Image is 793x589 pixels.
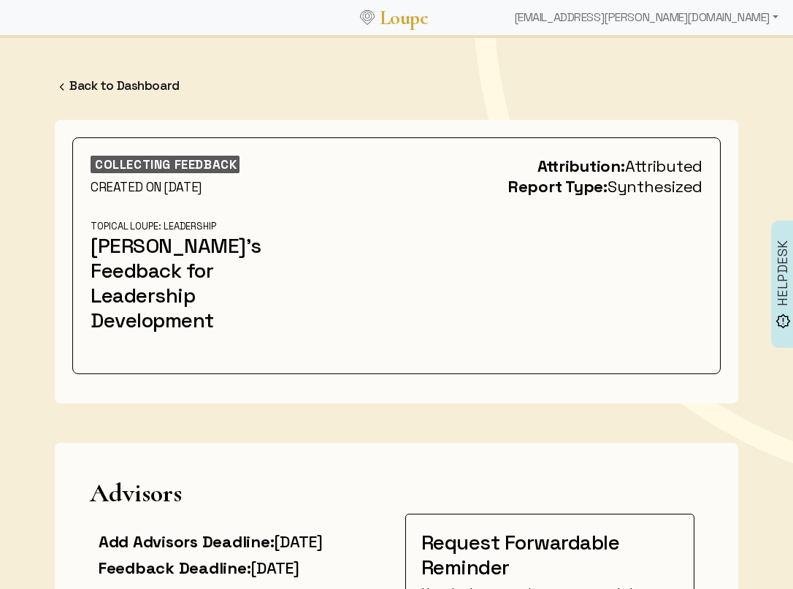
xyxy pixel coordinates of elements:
[99,558,388,578] h3: [DATE]
[99,531,388,552] h3: [DATE]
[91,220,283,233] div: Topical Loupe: Leadership
[91,233,283,332] h2: [PERSON_NAME]'s Feedback for Leadership Development
[625,156,702,176] span: Attributed
[91,179,202,195] span: CREATED ON [DATE]
[537,156,625,176] span: Attribution:
[508,3,784,32] div: [EMAIL_ADDRESS][PERSON_NAME][DOMAIN_NAME]
[55,80,69,94] img: FFFF
[90,478,703,508] h1: Advisors
[508,176,608,197] span: Report Type:
[775,313,791,329] img: brightness_alert_FILL0_wght500_GRAD0_ops.svg
[608,176,702,197] span: Synthesized
[360,10,375,25] img: Loupe Logo
[69,77,180,94] a: Back to Dashboard
[91,156,240,173] div: Collecting Feedback
[375,4,433,31] a: Loupe
[99,531,274,552] span: Add Advisors Deadline:
[421,530,678,579] h2: Request Forwardable Reminder
[99,558,250,578] span: Feedback Deadline:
